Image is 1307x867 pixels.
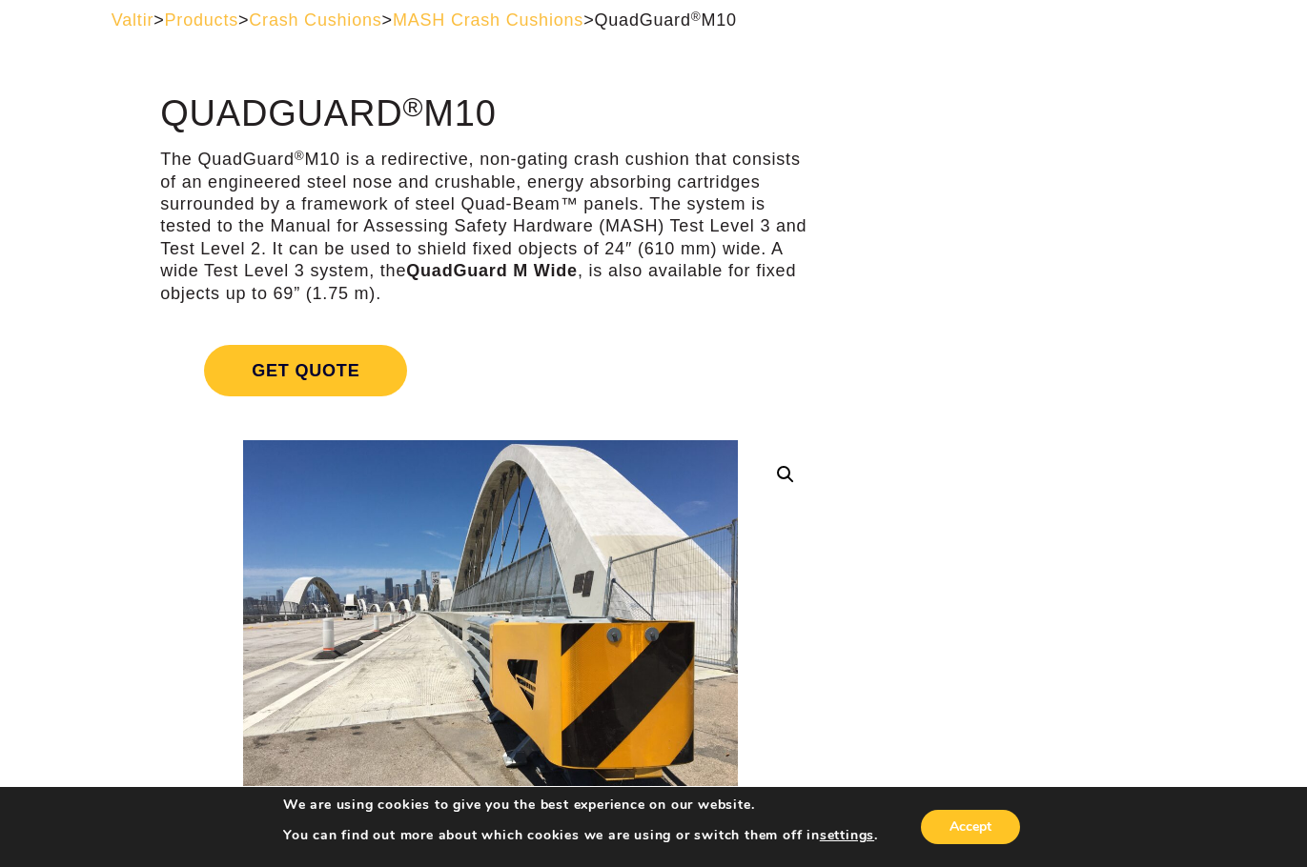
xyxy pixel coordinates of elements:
p: You can find out more about which cookies we are using or switch them off in . [283,827,878,844]
h1: QuadGuard M10 [160,94,820,134]
a: Products [165,10,238,30]
a: MASH Crash Cushions [393,10,583,30]
button: Accept [921,810,1020,844]
sup: ® [295,149,305,163]
a: Get Quote [160,322,820,419]
span: QuadGuard M10 [594,10,736,30]
span: Get Quote [204,345,407,396]
a: Valtir [112,10,153,30]
button: settings [820,827,874,844]
p: We are using cookies to give you the best experience on our website. [283,796,878,814]
a: Crash Cushions [249,10,381,30]
p: The QuadGuard M10 is a redirective, non-gating crash cushion that consists of an engineered steel... [160,149,820,305]
sup: ® [691,10,702,24]
sup: ® [402,91,423,122]
strong: QuadGuard M Wide [406,261,578,280]
div: > > > > [112,10,1196,31]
